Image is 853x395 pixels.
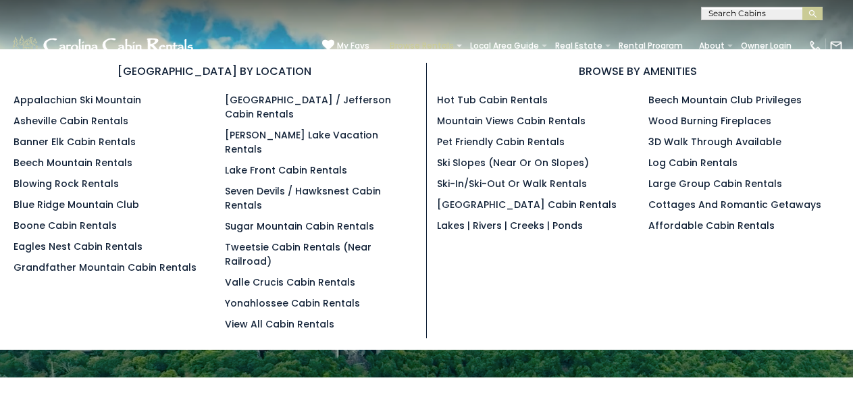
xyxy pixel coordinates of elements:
img: mail-regular-white.png [829,39,843,53]
a: About [692,36,731,55]
a: Appalachian Ski Mountain [14,93,141,107]
a: 3D Walk Through Available [648,135,781,149]
a: Grandfather Mountain Cabin Rentals [14,261,197,274]
img: phone-regular-white.png [808,39,822,53]
a: Mountain Views Cabin Rentals [437,114,586,128]
h3: [GEOGRAPHIC_DATA] BY LOCATION [14,63,416,80]
a: Beech Mountain Club Privileges [648,93,802,107]
a: Blowing Rock Rentals [14,177,119,190]
a: Large Group Cabin Rentals [648,177,782,190]
a: Seven Devils / Hawksnest Cabin Rentals [225,184,381,212]
a: Boone Cabin Rentals [14,219,117,232]
a: Eagles Nest Cabin Rentals [14,240,143,253]
a: Valle Crucis Cabin Rentals [225,275,355,289]
a: Hot Tub Cabin Rentals [437,93,548,107]
a: Lakes | Rivers | Creeks | Ponds [437,219,583,232]
a: Browse Rentals [383,36,461,55]
a: Rental Program [612,36,690,55]
a: Owner Login [734,36,798,55]
a: View All Cabin Rentals [225,317,334,331]
a: [GEOGRAPHIC_DATA] / Jefferson Cabin Rentals [225,93,391,121]
a: Banner Elk Cabin Rentals [14,135,136,149]
h3: BROWSE BY AMENITIES [437,63,840,80]
a: Local Area Guide [463,36,546,55]
a: Ski Slopes (Near or On Slopes) [437,156,589,169]
img: White-1-1-2.png [10,32,197,59]
a: Yonahlossee Cabin Rentals [225,296,360,310]
a: Real Estate [548,36,609,55]
a: Cottages and Romantic Getaways [648,198,821,211]
a: Pet Friendly Cabin Rentals [437,135,565,149]
a: [PERSON_NAME] Lake Vacation Rentals [225,128,378,156]
a: Wood Burning Fireplaces [648,114,771,128]
a: Sugar Mountain Cabin Rentals [225,219,374,233]
a: Ski-in/Ski-Out or Walk Rentals [437,177,587,190]
a: Affordable Cabin Rentals [648,219,775,232]
a: Tweetsie Cabin Rentals (Near Railroad) [225,240,371,268]
a: [GEOGRAPHIC_DATA] Cabin Rentals [437,198,617,211]
a: Log Cabin Rentals [648,156,738,169]
a: Asheville Cabin Rentals [14,114,128,128]
a: Beech Mountain Rentals [14,156,132,169]
a: Lake Front Cabin Rentals [225,163,347,177]
span: My Favs [337,40,369,52]
a: My Favs [322,39,369,53]
a: Blue Ridge Mountain Club [14,198,139,211]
